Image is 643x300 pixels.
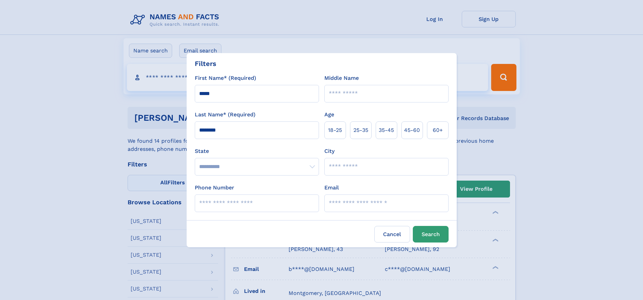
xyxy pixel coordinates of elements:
[195,111,256,119] label: Last Name* (Required)
[324,74,359,82] label: Middle Name
[195,184,234,192] label: Phone Number
[328,126,342,134] span: 18‑25
[433,126,443,134] span: 60+
[324,147,334,155] label: City
[379,126,394,134] span: 35‑45
[404,126,420,134] span: 45‑60
[374,226,410,243] label: Cancel
[324,184,339,192] label: Email
[353,126,368,134] span: 25‑35
[195,147,319,155] label: State
[324,111,334,119] label: Age
[195,74,256,82] label: First Name* (Required)
[413,226,449,243] button: Search
[195,59,216,69] div: Filters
